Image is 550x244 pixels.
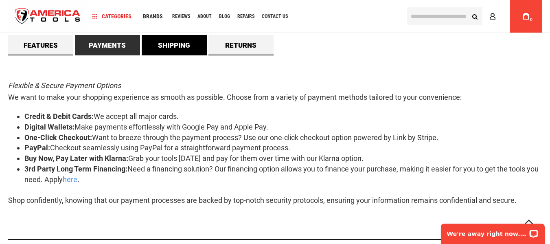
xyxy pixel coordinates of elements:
a: Contact Us [258,11,291,22]
strong: Digital Wallets: [24,123,75,131]
a: Blog [215,11,234,22]
span: Blog [219,14,230,19]
a: Categories [89,11,135,22]
a: Shipping [142,35,207,55]
img: America Tools [8,1,87,32]
a: Repairs [234,11,258,22]
span: About [197,14,212,19]
span: Reviews [172,14,190,19]
li: Want to breeze through the payment process? Use our one-click checkout option powered by Link by ... [24,132,542,143]
iframe: LiveChat chat widget [436,218,550,244]
a: here [63,175,77,184]
a: store logo [8,1,87,32]
strong: One-Click Checkout: [24,133,92,142]
strong: 3rd Party Long Term Financing: [24,165,127,173]
span: 0 [530,18,532,22]
em: Flexible & Secure Payment Options [8,81,121,90]
li: Checkout seamlessly using PayPal for a straightforward payment process. [24,143,542,153]
strong: Buy Now, Pay Later with Klarna: [24,154,128,163]
strong: Credit & Debit Cards: [24,112,94,121]
span: Brands [143,13,163,19]
span: Repairs [237,14,254,19]
span: Categories [92,13,131,19]
a: About [194,11,215,22]
a: Brands [139,11,167,22]
p: Shop confidently, knowing that our payment processes are backed by top-notch security protocols, ... [8,195,542,207]
button: Search [467,9,482,24]
li: Make payments effortlessly with Google Pay and Apple Pay. [24,122,542,132]
li: Grab your tools [DATE] and pay for them over time with our Klarna option. [24,153,542,164]
strong: PayPal: [24,143,50,152]
span: Contact Us [262,14,288,19]
a: Returns [208,35,274,55]
a: Reviews [169,11,194,22]
li: We accept all major cards. [24,111,542,122]
a: Features [8,35,73,55]
p: We want to make your shopping experience as smooth as possible. Choose from a variety of payment ... [8,80,542,103]
a: Payments [75,35,140,55]
li: Need a financing solution? Our financing option allows you to finance your purchase, making it ea... [24,164,542,185]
